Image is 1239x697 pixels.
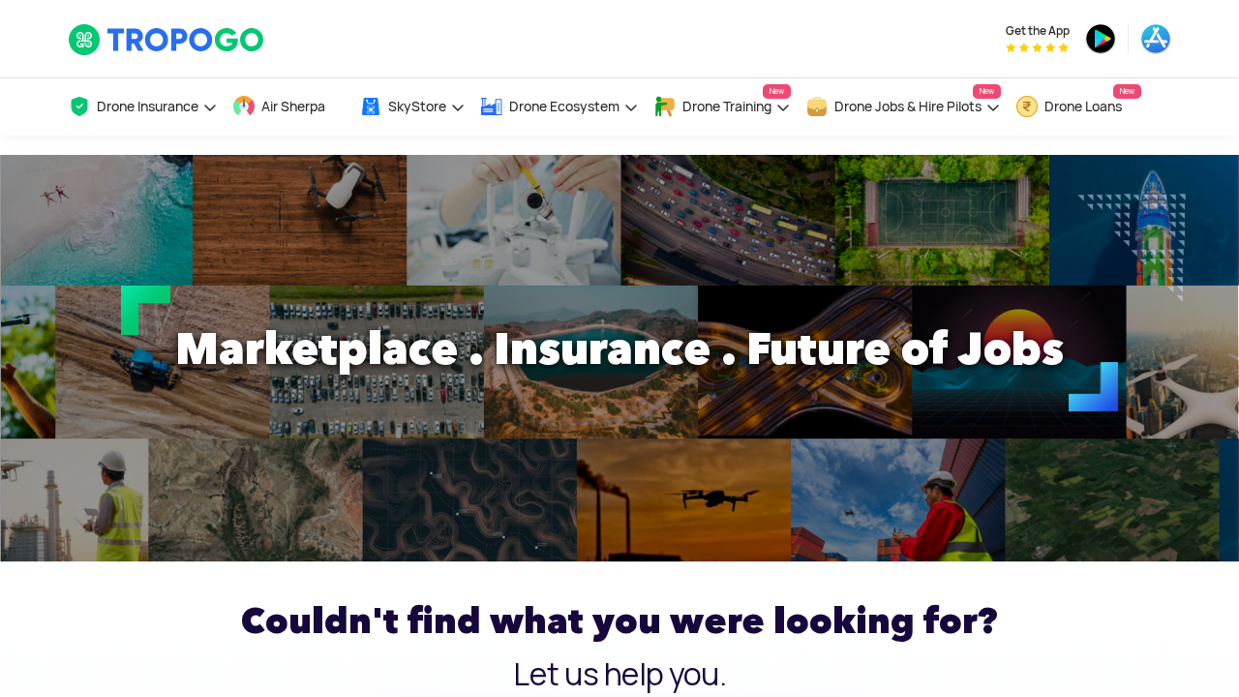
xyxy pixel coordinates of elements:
span: Drone Training [682,99,771,114]
img: TropoGo Logo [68,23,266,56]
img: App Raking [1006,43,1069,52]
span: Drone Ecosystem [509,99,619,114]
a: Air Sherpa [232,78,345,136]
h1: Marketplace . Insurance . Future of Jobs [53,310,1186,387]
a: Drone Jobs & Hire PilotsNew [805,78,1001,136]
h3: Let us help you. [68,659,1171,690]
span: New [763,84,791,99]
a: SkyStore [359,78,466,136]
img: ic_playstore.png [1085,23,1116,54]
a: Drone TrainingNew [653,78,791,136]
span: New [1113,84,1141,99]
span: Drone Insurance [97,99,198,114]
a: Drone Insurance [68,78,218,136]
img: ic_appstore.png [1140,23,1171,54]
a: Drone LoansNew [1015,78,1141,136]
span: Air Sherpa [261,99,325,114]
span: Get the App [1006,23,1070,39]
span: Drone Loans [1044,99,1122,114]
span: New [973,84,1001,99]
span: Drone Jobs & Hire Pilots [834,99,982,114]
h2: Couldn't find what you were looking for? [68,592,1171,650]
a: Drone Ecosystem [480,78,639,136]
span: SkyStore [388,99,446,114]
